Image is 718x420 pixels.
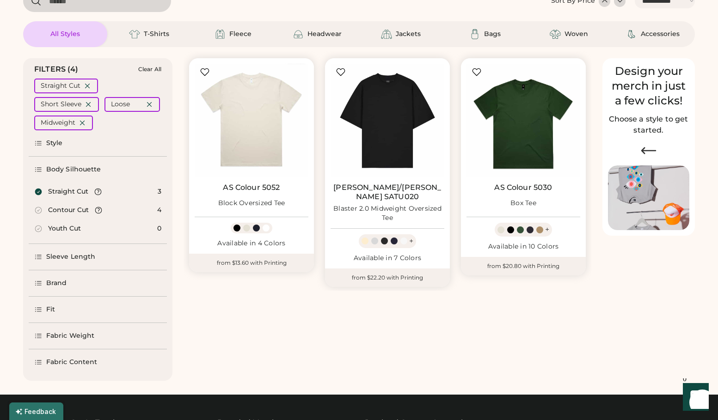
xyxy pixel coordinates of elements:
div: Woven [565,30,588,39]
div: Short Sleeve [41,100,81,109]
img: Bags Icon [469,29,480,40]
div: Block Oversized Tee [218,199,285,208]
div: Headwear [307,30,342,39]
h2: Choose a style to get started. [608,114,689,136]
img: Jackets Icon [381,29,392,40]
div: Brand [46,279,67,288]
div: Fleece [229,30,252,39]
div: Available in 10 Colors [466,242,580,251]
div: Box Tee [510,199,536,208]
div: Midweight [41,118,75,128]
img: Stanley/Stella SATU020 Blaster 2.0 Midweight Oversized Tee [331,64,444,177]
div: Style [46,139,63,148]
img: Headwear Icon [293,29,304,40]
img: T-Shirts Icon [129,29,140,40]
iframe: Front Chat [674,378,714,418]
img: Image of Lisa Congdon Eye Print on T-Shirt and Hat [608,165,689,231]
div: Bags [484,30,501,39]
img: AS Colour 5030 Box Tee [466,64,580,177]
div: Available in 7 Colors [331,254,444,263]
div: T-Shirts [144,30,169,39]
a: AS Colour 5052 [223,183,280,192]
div: Fit [46,305,55,314]
div: Straight Cut [48,187,88,196]
div: Contour Cut [48,206,89,215]
a: AS Colour 5030 [494,183,552,192]
div: + [409,236,413,246]
div: FILTERS (4) [34,64,79,75]
div: from $20.80 with Printing [461,257,586,275]
a: [PERSON_NAME]/[PERSON_NAME] SATU020 [331,183,444,201]
div: Design your merch in just a few clicks! [608,64,689,108]
div: from $13.60 with Printing [189,254,314,272]
div: Available in 4 Colors [195,239,308,248]
div: Blaster 2.0 Midweight Oversized Tee [331,204,444,223]
img: Woven Icon [550,29,561,40]
div: + [545,225,549,235]
img: Accessories Icon [626,29,637,40]
div: Straight Cut [41,81,80,91]
div: Sleeve Length [46,252,95,262]
div: Body Silhouette [46,165,101,174]
div: 0 [157,224,161,233]
div: Clear All [138,66,161,73]
div: from $22.20 with Printing [325,268,450,287]
div: 3 [158,187,161,196]
div: Fabric Content [46,358,97,367]
div: Accessories [641,30,680,39]
div: Loose [111,100,130,109]
div: Youth Cut [48,224,81,233]
img: AS Colour 5052 Block Oversized Tee [195,64,308,177]
img: Fleece Icon [215,29,226,40]
div: 4 [157,206,161,215]
div: Jackets [396,30,421,39]
div: Fabric Weight [46,331,94,341]
div: All Styles [50,30,80,39]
